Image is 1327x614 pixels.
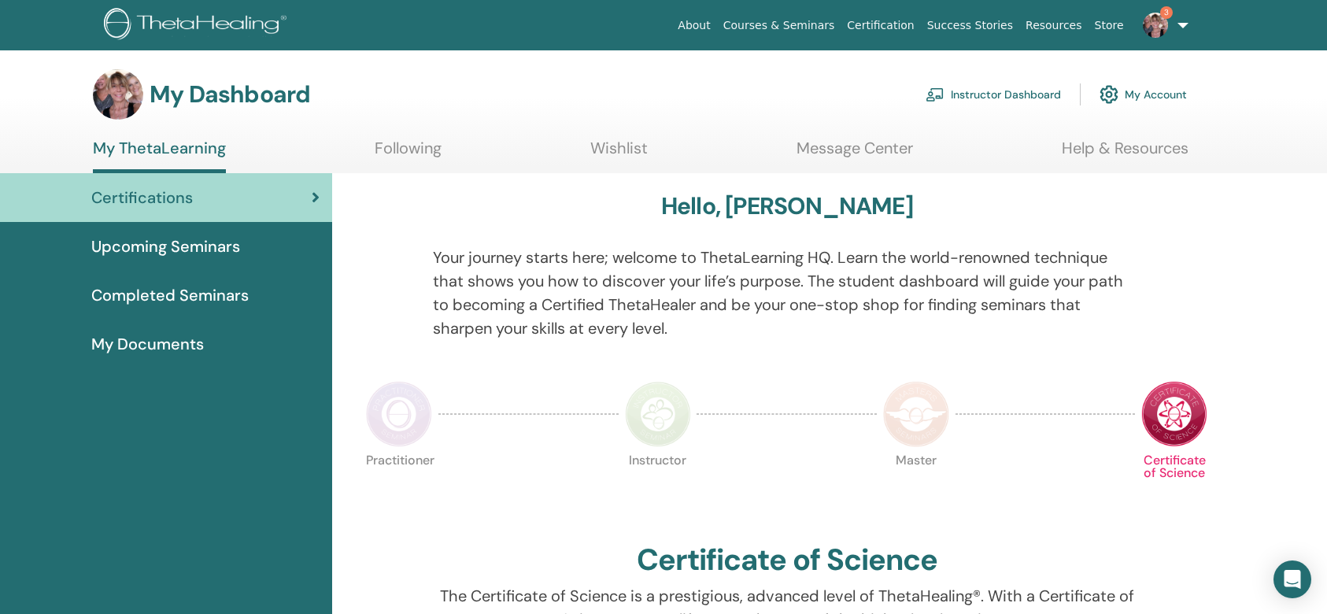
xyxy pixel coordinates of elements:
a: Resources [1019,11,1089,40]
a: Following [375,139,442,169]
a: About [671,11,716,40]
span: Certifications [91,186,193,209]
div: Open Intercom Messenger [1273,560,1311,598]
p: Master [883,454,949,520]
span: Completed Seminars [91,283,249,307]
img: Instructor [625,381,691,447]
h2: Certificate of Science [637,542,937,579]
img: Certificate of Science [1141,381,1207,447]
h3: Hello, [PERSON_NAME] [661,192,913,220]
img: cog.svg [1100,81,1118,108]
a: My ThetaLearning [93,139,226,173]
a: Instructor Dashboard [926,77,1061,112]
p: Certificate of Science [1141,454,1207,520]
h3: My Dashboard [150,80,310,109]
a: Store [1089,11,1130,40]
a: Help & Resources [1062,139,1188,169]
span: Upcoming Seminars [91,235,240,258]
a: Courses & Seminars [717,11,841,40]
a: Wishlist [590,139,648,169]
span: 3 [1160,6,1173,19]
p: Your journey starts here; welcome to ThetaLearning HQ. Learn the world-renowned technique that sh... [433,246,1140,340]
img: default.jpg [1143,13,1168,38]
a: My Account [1100,77,1187,112]
p: Practitioner [366,454,432,520]
a: Certification [841,11,920,40]
img: chalkboard-teacher.svg [926,87,944,102]
a: Success Stories [921,11,1019,40]
img: default.jpg [93,69,143,120]
img: Practitioner [366,381,432,447]
span: My Documents [91,332,204,356]
p: Instructor [625,454,691,520]
a: Message Center [797,139,913,169]
img: Master [883,381,949,447]
img: logo.png [104,8,292,43]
